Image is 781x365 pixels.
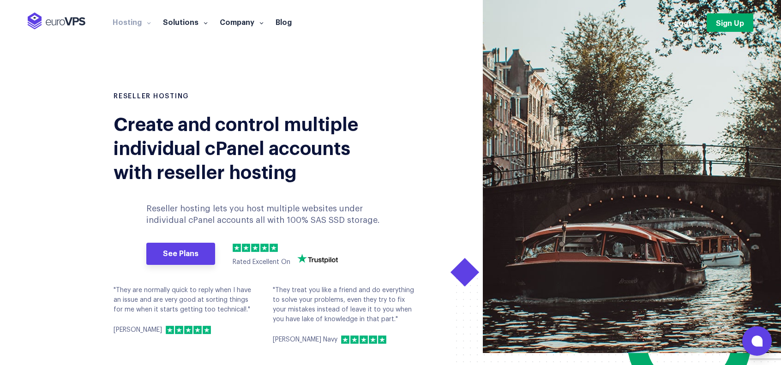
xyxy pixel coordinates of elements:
h1: RESELLER HOSTING [114,92,384,102]
img: 5 [203,326,211,334]
img: 1 [233,244,241,252]
a: Login [674,18,695,28]
div: "They are normally quick to reply when I have an issue and are very good at sorting things for me... [114,286,259,335]
a: Sign Up [707,13,753,32]
span: Rated Excellent On [233,259,290,265]
p: [PERSON_NAME] [114,325,162,335]
img: 3 [251,244,259,252]
img: 2 [242,244,250,252]
a: See Plans [146,243,215,265]
img: 4 [369,335,377,344]
div: Create and control multiple individual cPanel accounts with reseller hosting [114,111,370,183]
a: Solutions [157,17,214,26]
img: 5 [378,335,386,344]
img: EuroVPS [28,12,85,30]
img: 1 [166,326,174,334]
a: Hosting [107,17,157,26]
img: 2 [350,335,359,344]
img: 4 [193,326,202,334]
a: Blog [270,17,298,26]
img: 2 [175,326,183,334]
a: Company [214,17,270,26]
button: Open chat window [742,326,772,356]
p: [PERSON_NAME] Navy [273,335,337,345]
img: 1 [341,335,349,344]
div: "They treat you like a friend and do everything to solve your problems, even they try to fix your... [273,286,418,345]
p: Reseller hosting lets you host multiple websites under individual cPanel accounts all with 100% S... [146,203,384,226]
img: 3 [360,335,368,344]
img: 5 [270,244,278,252]
img: 3 [184,326,192,334]
img: 4 [260,244,269,252]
